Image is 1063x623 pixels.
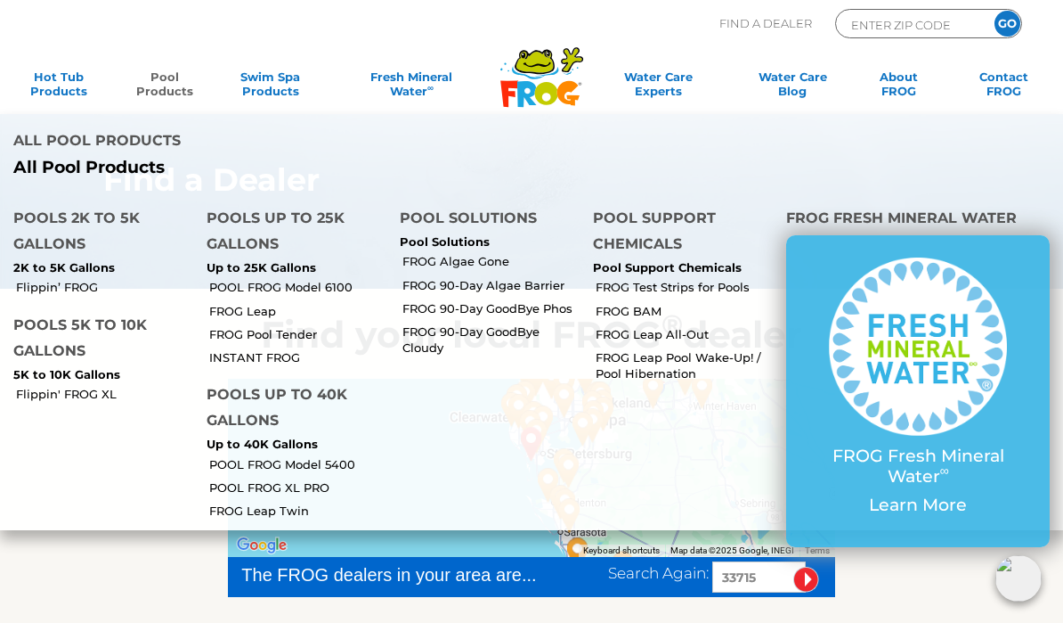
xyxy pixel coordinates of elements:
[596,349,773,381] a: FROG Leap Pool Wake-Up! / Pool Hibernation
[229,70,311,105] a: Swim SpaProducts
[209,326,386,342] a: FROG Pool Tender
[402,324,580,356] a: FROG 90-Day GoodBye Cloudy
[593,205,759,261] h4: Pool Support Chemicals
[209,279,386,295] a: POOL FROG Model 6100
[786,205,1050,235] h4: FROG Fresh Mineral Water
[16,386,193,402] a: Flippin' FROG XL
[209,480,386,496] a: POOL FROG XL PRO
[550,523,605,586] div: Pinch-A-Penny #010 - 45 miles away.
[124,70,206,105] a: PoolProducts
[402,300,580,316] a: FROG 90-Day GoodBye Phos
[596,303,773,319] a: FROG BAM
[857,70,939,105] a: AboutFROG
[995,555,1042,602] img: openIcon
[751,70,833,105] a: Water CareBlog
[402,277,580,293] a: FROG 90-Day Algae Barrier
[816,447,1020,488] p: FROG Fresh Mineral Water
[816,258,1020,525] a: FROG Fresh Mineral Water∞ Learn More
[209,456,386,472] a: POOL FROG Model 5400
[335,70,489,105] a: Fresh MineralWater∞
[608,564,709,582] span: Search Again:
[400,234,490,249] a: Pool Solutions
[13,312,180,368] h4: Pools 5K to 10K Gallons
[207,381,373,438] h4: Pools up to 40K Gallons
[209,349,386,365] a: INSTANT FROG
[805,545,830,555] a: Terms
[207,438,373,452] p: Up to 40K Gallons
[588,70,728,105] a: Water CareExperts
[16,279,193,295] a: Flippin’ FROG
[400,205,566,235] h4: Pool Solutions
[816,496,1020,516] p: Learn More
[719,9,812,38] p: Find A Dealer
[232,534,291,557] a: Open this area in Google Maps (opens a new window)
[13,127,518,158] h4: All Pool Products
[209,503,386,519] a: FROG Leap Twin
[793,567,819,593] input: Submit
[13,368,180,382] p: 5K to 10K Gallons
[402,253,580,269] a: FROG Algae Gone
[241,562,538,588] div: The FROG dealers in your area are...
[596,537,651,599] div: The Recreational Warehouse - Port Charlotte Town C - 58 miles away.
[18,70,100,105] a: Hot TubProducts
[209,303,386,319] a: FROG Leap
[207,205,373,261] h4: Pools up to 25K Gallons
[593,261,759,275] p: Pool Support Chemicals
[963,70,1045,105] a: ContactFROG
[13,261,180,275] p: 2K to 5K Gallons
[849,14,970,35] input: Zip Code Form
[670,545,794,555] span: Map data ©2025 Google, INEGI
[596,326,773,342] a: FROG Leap All-Out
[13,205,180,261] h4: Pools 2K to 5K Gallons
[596,279,773,295] a: FROG Test Strips for Pools
[13,158,518,178] a: All Pool Products
[583,545,660,557] button: Keyboard shortcuts
[427,83,434,93] sup: ∞
[207,261,373,275] p: Up to 25K Gallons
[940,463,949,479] sup: ∞
[232,534,291,557] img: Google
[994,11,1020,37] input: GO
